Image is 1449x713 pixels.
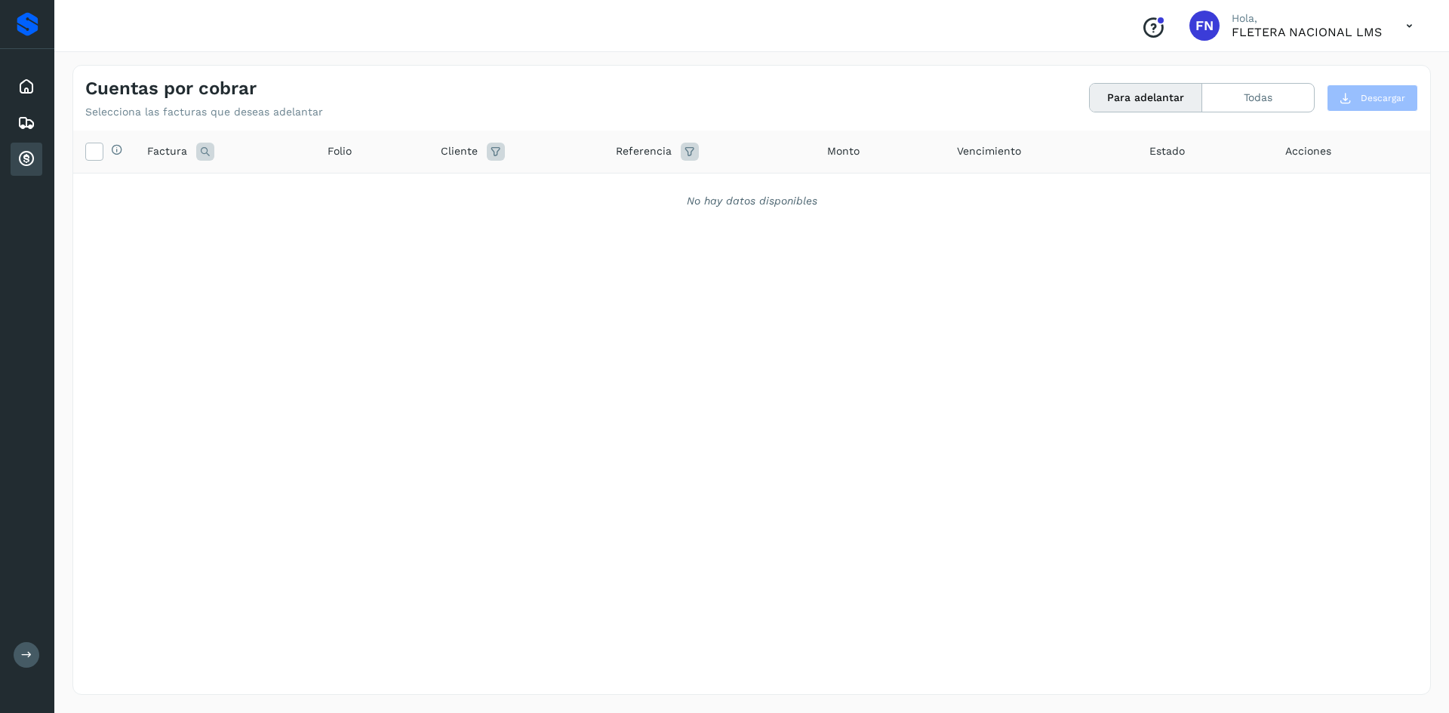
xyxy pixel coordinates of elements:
[1149,143,1185,159] span: Estado
[441,143,478,159] span: Cliente
[11,70,42,103] div: Inicio
[85,106,323,118] p: Selecciona las facturas que deseas adelantar
[1090,84,1202,112] button: Para adelantar
[147,143,187,159] span: Factura
[1202,84,1314,112] button: Todas
[957,143,1021,159] span: Vencimiento
[1285,143,1331,159] span: Acciones
[1361,91,1405,105] span: Descargar
[11,143,42,176] div: Cuentas por cobrar
[85,78,257,100] h4: Cuentas por cobrar
[1327,85,1418,112] button: Descargar
[1232,25,1382,39] p: FLETERA NACIONAL LMS
[93,193,1411,209] div: No hay datos disponibles
[328,143,352,159] span: Folio
[1232,12,1382,25] p: Hola,
[616,143,672,159] span: Referencia
[11,106,42,140] div: Embarques
[827,143,860,159] span: Monto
